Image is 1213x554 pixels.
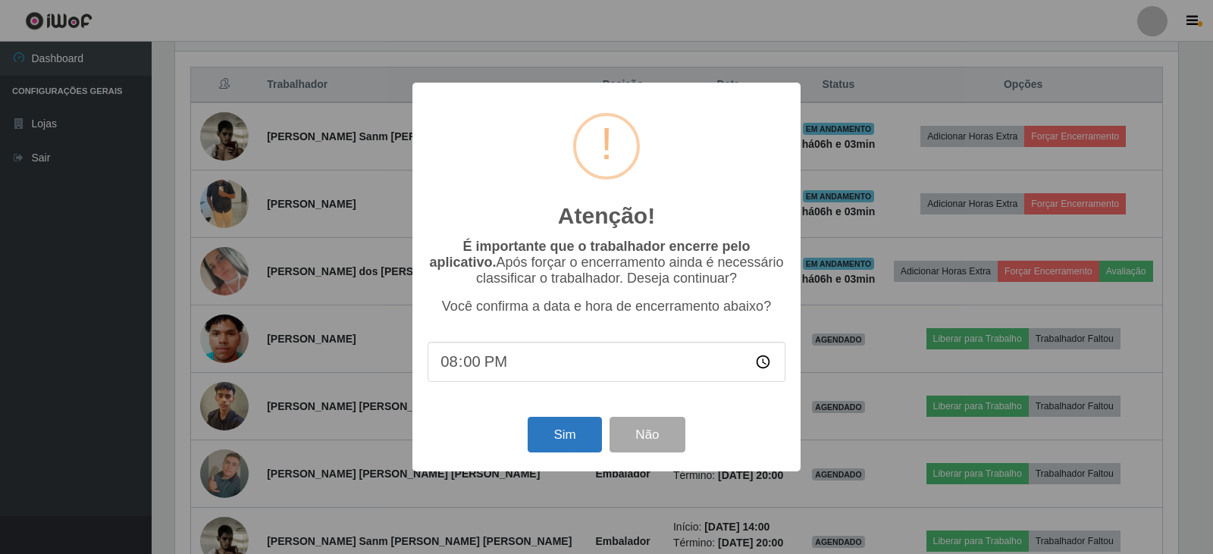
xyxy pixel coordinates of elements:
[429,239,750,270] b: É importante que o trabalhador encerre pelo aplicativo.
[558,202,655,230] h2: Atenção!
[428,239,785,286] p: Após forçar o encerramento ainda é necessário classificar o trabalhador. Deseja continuar?
[428,299,785,315] p: Você confirma a data e hora de encerramento abaixo?
[610,417,685,452] button: Não
[528,417,601,452] button: Sim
